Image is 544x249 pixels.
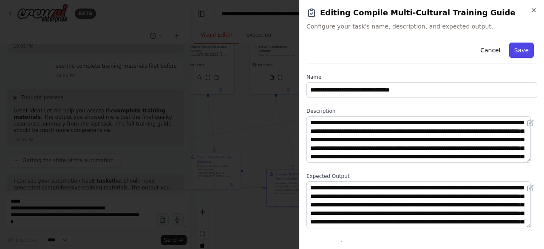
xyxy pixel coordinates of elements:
label: Description [306,108,537,114]
label: Expected Output [306,173,537,180]
button: Save [509,43,534,58]
span: Async Execution [306,241,348,247]
span: Configure your task's name, description, and expected output. [306,22,537,31]
button: Open in editor [525,118,535,128]
label: Name [306,74,537,80]
button: Cancel [475,43,505,58]
button: Open in editor [525,183,535,193]
h2: Editing Compile Multi-Cultural Training Guide [306,7,537,19]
